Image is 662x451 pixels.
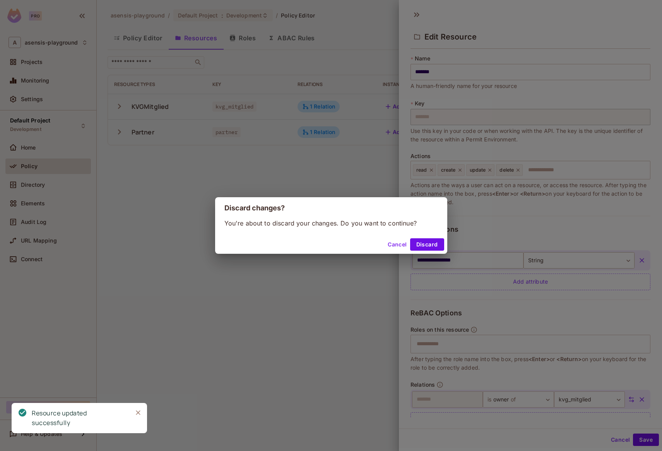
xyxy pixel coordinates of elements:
[410,238,444,251] button: Discard
[224,219,438,227] p: You're about to discard your changes. Do you want to continue?
[215,197,447,219] h2: Discard changes?
[32,408,126,428] div: Resource updated successfully
[385,238,410,251] button: Cancel
[132,407,144,418] button: Close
